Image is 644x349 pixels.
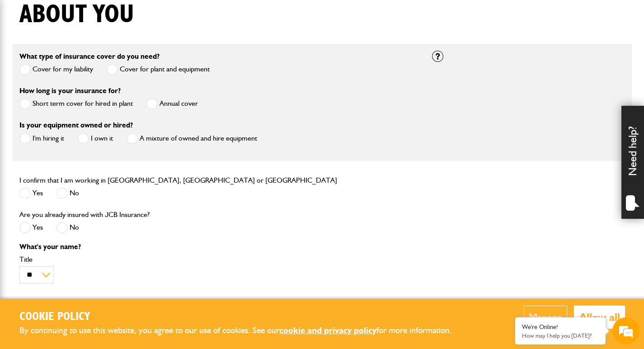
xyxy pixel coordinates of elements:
[127,133,257,144] label: A mixture of owned and hire equipment
[107,64,210,75] label: Cover for plant and equipment
[19,98,133,109] label: Short term cover for hired in plant
[19,122,133,129] label: Is your equipment owned or hired?
[522,332,599,339] p: How may I help you today?
[19,243,418,250] p: What's your name?
[56,222,79,233] label: No
[19,87,121,94] label: How long is your insurance for?
[19,324,467,338] p: By continuing to use this website, you agree to our use of cookies. See our for more information.
[524,306,567,329] button: Manage
[19,310,467,324] h2: Cookie Policy
[56,188,79,199] label: No
[19,256,418,263] label: Title
[19,188,43,199] label: Yes
[19,222,43,233] label: Yes
[19,133,64,144] label: I'm hiring it
[19,211,150,218] label: Are you already insured with JCB Insurance?
[279,325,376,335] a: cookie and privacy policy
[19,53,160,60] label: What type of insurance cover do you need?
[19,64,93,75] label: Cover for my liability
[19,177,337,184] label: I confirm that I am working in [GEOGRAPHIC_DATA], [GEOGRAPHIC_DATA] or [GEOGRAPHIC_DATA]
[78,133,113,144] label: I own it
[621,106,644,219] div: Need help?
[574,306,625,329] button: Allow all
[522,323,599,331] div: We're Online!
[146,98,198,109] label: Annual cover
